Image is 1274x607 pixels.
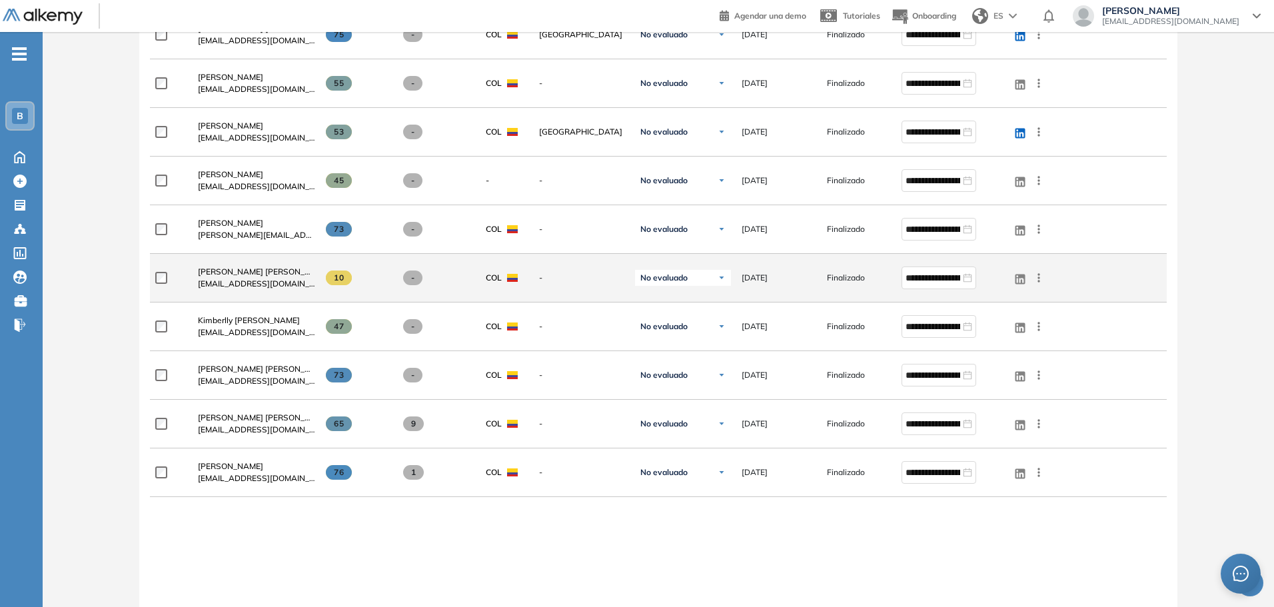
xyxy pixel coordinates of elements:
[198,460,315,472] a: [PERSON_NAME]
[507,371,518,379] img: COL
[403,271,422,285] span: -
[403,416,424,431] span: 9
[718,31,726,39] img: Ícono de flecha
[640,273,688,283] span: No evaluado
[403,76,422,91] span: -
[827,320,865,332] span: Finalizado
[198,132,315,144] span: [EMAIL_ADDRESS][DOMAIN_NAME]
[827,369,865,381] span: Finalizado
[742,369,768,381] span: [DATE]
[539,126,624,138] span: [GEOGRAPHIC_DATA]
[640,29,688,40] span: No evaluado
[507,468,518,476] img: COL
[742,320,768,332] span: [DATE]
[507,420,518,428] img: COL
[539,272,624,284] span: -
[539,77,624,89] span: -
[12,53,27,55] i: -
[198,229,315,241] span: [PERSON_NAME][EMAIL_ADDRESS][DOMAIN_NAME]
[742,126,768,138] span: [DATE]
[326,319,352,334] span: 47
[326,271,352,285] span: 10
[507,128,518,136] img: COL
[198,121,263,131] span: [PERSON_NAME]
[198,218,263,228] span: [PERSON_NAME]
[827,29,865,41] span: Finalizado
[827,175,865,187] span: Finalizado
[486,77,502,89] span: COL
[198,375,315,387] span: [EMAIL_ADDRESS][DOMAIN_NAME]
[326,416,352,431] span: 65
[1102,5,1239,16] span: [PERSON_NAME]
[718,79,726,87] img: Ícono de flecha
[326,76,352,91] span: 55
[326,173,352,188] span: 45
[198,472,315,484] span: [EMAIL_ADDRESS][DOMAIN_NAME]
[827,77,865,89] span: Finalizado
[486,272,502,284] span: COL
[198,83,315,95] span: [EMAIL_ADDRESS][DOMAIN_NAME]
[827,126,865,138] span: Finalizado
[198,181,315,193] span: [EMAIL_ADDRESS][DOMAIN_NAME]
[198,217,315,229] a: [PERSON_NAME]
[198,23,330,33] span: [PERSON_NAME] [PERSON_NAME]
[507,274,518,282] img: COL
[486,418,502,430] span: COL
[486,126,502,138] span: COL
[198,169,315,181] a: [PERSON_NAME]
[640,224,688,235] span: No evaluado
[539,369,624,381] span: -
[198,72,263,82] span: [PERSON_NAME]
[640,78,688,89] span: No evaluado
[198,71,315,83] a: [PERSON_NAME]
[993,10,1003,22] span: ES
[843,11,880,21] span: Tutoriales
[742,223,768,235] span: [DATE]
[720,7,806,23] a: Agendar una demo
[539,29,624,41] span: [GEOGRAPHIC_DATA]
[718,274,726,282] img: Ícono de flecha
[403,368,422,382] span: -
[403,173,422,188] span: -
[507,79,518,87] img: COL
[17,111,23,121] span: B
[640,127,688,137] span: No evaluado
[742,418,768,430] span: [DATE]
[198,412,315,424] a: [PERSON_NAME] [PERSON_NAME]
[640,467,688,478] span: No evaluado
[403,465,424,480] span: 1
[827,223,865,235] span: Finalizado
[507,31,518,39] img: COL
[891,2,956,31] button: Onboarding
[486,369,502,381] span: COL
[827,272,865,284] span: Finalizado
[403,125,422,139] span: -
[486,466,502,478] span: COL
[198,266,315,278] a: [PERSON_NAME] [PERSON_NAME]
[640,321,688,332] span: No evaluado
[198,35,315,47] span: [EMAIL_ADDRESS][DOMAIN_NAME]
[486,175,489,187] span: -
[326,368,352,382] span: 73
[742,77,768,89] span: [DATE]
[326,27,352,42] span: 75
[198,278,315,290] span: [EMAIL_ADDRESS][DOMAIN_NAME]
[912,11,956,21] span: Onboarding
[486,223,502,235] span: COL
[742,272,768,284] span: [DATE]
[718,420,726,428] img: Ícono de flecha
[640,370,688,380] span: No evaluado
[486,320,502,332] span: COL
[718,322,726,330] img: Ícono de flecha
[3,9,83,25] img: Logo
[326,125,352,139] span: 53
[198,315,300,325] span: Kimberlly [PERSON_NAME]
[718,371,726,379] img: Ícono de flecha
[198,326,315,338] span: [EMAIL_ADDRESS][DOMAIN_NAME]
[742,175,768,187] span: [DATE]
[403,27,422,42] span: -
[718,225,726,233] img: Ícono de flecha
[640,418,688,429] span: No evaluado
[539,466,624,478] span: -
[507,225,518,233] img: COL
